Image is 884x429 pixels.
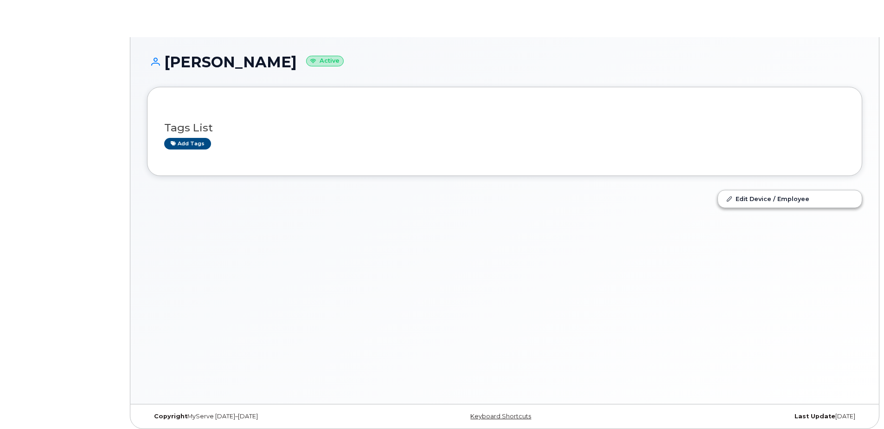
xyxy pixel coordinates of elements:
div: MyServe [DATE]–[DATE] [147,413,385,420]
div: [DATE] [624,413,862,420]
h1: [PERSON_NAME] [147,54,862,70]
small: Active [306,56,344,66]
a: Keyboard Shortcuts [470,413,531,420]
a: Edit Device / Employee [718,190,862,207]
strong: Copyright [154,413,187,420]
h3: Tags List [164,122,845,134]
strong: Last Update [794,413,835,420]
a: Add tags [164,138,211,149]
